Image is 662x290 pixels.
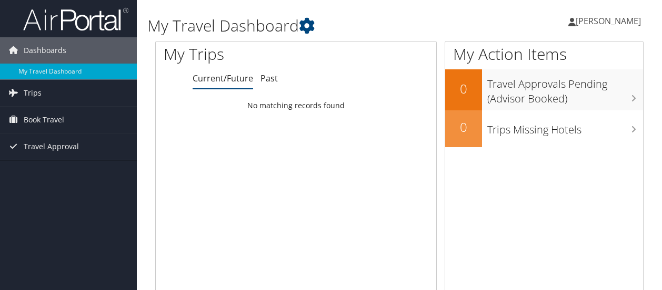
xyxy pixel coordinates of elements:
a: 0Travel Approvals Pending (Advisor Booked) [445,69,643,110]
td: No matching records found [156,96,436,115]
h2: 0 [445,118,482,136]
h1: My Action Items [445,43,643,65]
a: Current/Future [193,72,253,84]
h1: My Trips [164,43,312,65]
a: [PERSON_NAME] [568,5,651,37]
span: [PERSON_NAME] [576,15,641,27]
span: Travel Approval [24,133,79,160]
h1: My Travel Dashboard [147,15,484,37]
h3: Trips Missing Hotels [487,117,643,137]
h3: Travel Approvals Pending (Advisor Booked) [487,71,643,106]
h2: 0 [445,80,482,98]
span: Book Travel [24,107,64,133]
a: 0Trips Missing Hotels [445,110,643,147]
img: airportal-logo.png [23,7,128,32]
span: Dashboards [24,37,66,64]
a: Past [260,72,278,84]
span: Trips [24,80,42,106]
